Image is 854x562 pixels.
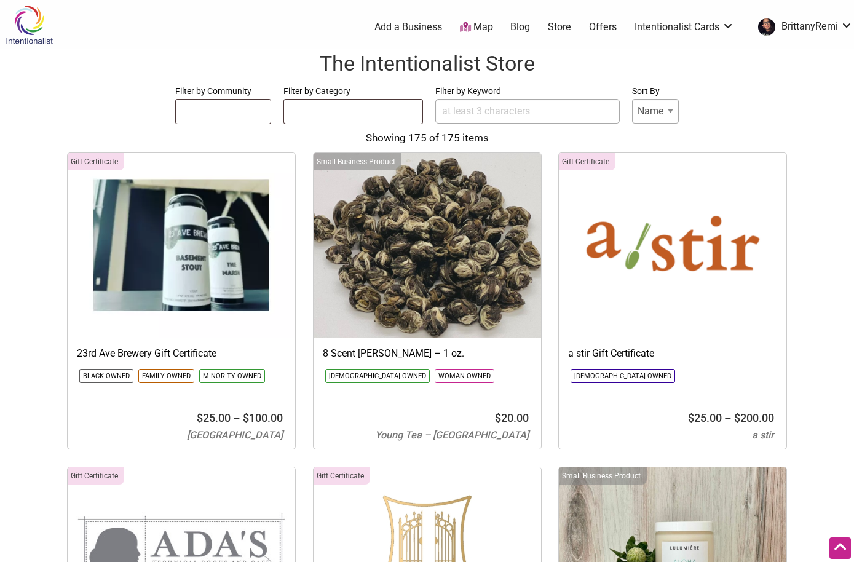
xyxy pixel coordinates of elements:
div: Click to show only this category [559,153,615,170]
a: Blog [510,20,530,34]
bdi: 25.00 [197,411,231,424]
span: Young Tea – [GEOGRAPHIC_DATA] [375,429,529,441]
div: Click to show only this category [68,153,124,170]
li: Click to show only this community [571,369,675,383]
input: at least 3 characters [435,99,620,124]
div: Click to show only this category [314,467,370,485]
div: Showing 175 of 175 items [12,130,842,146]
h3: a stir Gift Certificate [568,347,777,360]
a: Map [460,20,493,34]
span: $ [495,411,501,424]
li: Click to show only this community [325,369,430,383]
h3: 8 Scent [PERSON_NAME] – 1 oz. [323,347,532,360]
div: Click to show only this category [68,467,124,485]
label: Filter by Community [175,84,272,99]
div: Scroll Back to Top [829,537,851,559]
span: [GEOGRAPHIC_DATA] [187,429,283,441]
div: Click to show only this category [314,153,401,170]
h3: 23rd Ave Brewery Gift Certificate [77,347,286,360]
label: Filter by Keyword [435,84,620,99]
span: $ [688,411,694,424]
img: Young Tea 8 Scent Jasmine Green Pearl [314,153,541,338]
h1: The Intentionalist Store [12,49,842,79]
label: Sort By [632,84,679,99]
a: Store [548,20,571,34]
span: $ [243,411,249,424]
li: Click to show only this community [199,369,265,383]
a: BrittanyRemi [752,16,853,38]
span: $ [197,411,203,424]
div: Click to show only this category [559,467,647,485]
span: – [233,411,240,424]
label: Filter by Category [283,84,423,99]
span: $ [734,411,740,424]
a: Intentionalist Cards [635,20,734,34]
bdi: 25.00 [688,411,722,424]
li: Click to show only this community [79,369,133,383]
a: Add a Business [374,20,442,34]
a: Offers [589,20,617,34]
bdi: 200.00 [734,411,774,424]
span: – [724,411,732,424]
bdi: 100.00 [243,411,283,424]
li: Click to show only this community [138,369,194,383]
bdi: 20.00 [495,411,529,424]
li: Click to show only this community [435,369,494,383]
span: a stir [752,429,774,441]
